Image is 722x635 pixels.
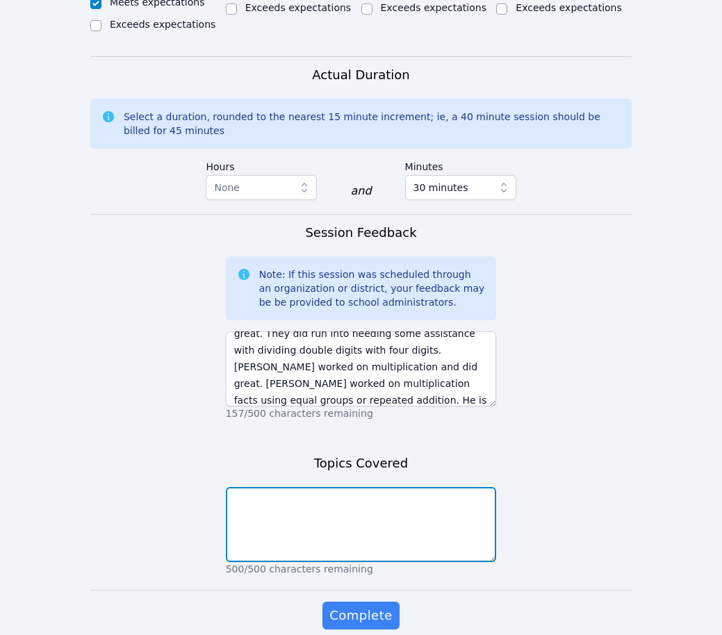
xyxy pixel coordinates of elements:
[350,183,371,199] div: and
[206,175,317,200] button: None
[322,602,399,629] button: Complete
[226,331,497,406] textarea: [PERSON_NAME] and [PERSON_NAME] worked on long division without remainders and they did great. Th...
[259,267,486,309] div: Note: If this session was scheduled through an organization or district, your feedback may be be ...
[226,562,497,576] p: 500/500 characters remaining
[206,154,317,175] label: Hours
[314,454,408,473] h3: Topics Covered
[329,606,392,625] span: Complete
[381,2,486,13] label: Exceeds expectations
[226,406,497,420] p: 157/500 characters remaining
[305,223,416,242] h3: Session Feedback
[214,182,240,193] span: None
[413,179,468,196] span: 30 minutes
[245,2,351,13] label: Exceeds expectations
[405,154,516,175] label: Minutes
[110,19,215,30] label: Exceeds expectations
[405,175,516,200] button: 30 minutes
[124,110,621,138] div: Select a duration, rounded to the nearest 15 minute increment; ie, a 40 minute session should be ...
[516,2,621,13] label: Exceeds expectations
[312,65,409,85] h3: Actual Duration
